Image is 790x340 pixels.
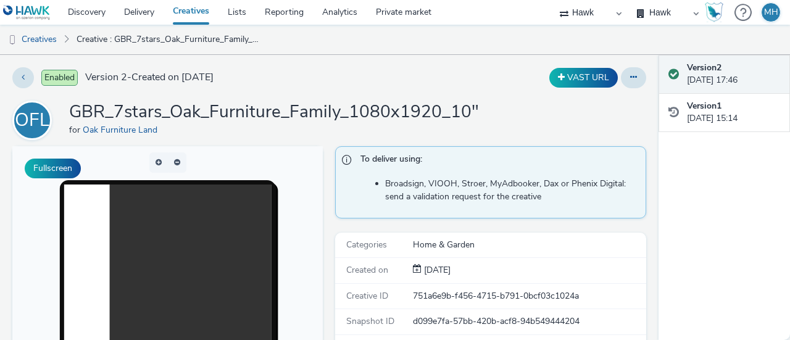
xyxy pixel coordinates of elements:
div: 751a6e9b-f456-4715-b791-0bcf03c1024a [413,290,645,302]
span: Snapshot ID [346,315,394,327]
a: Oak Furniture Land [83,124,162,136]
span: To deliver using: [360,153,633,169]
div: Duplicate the creative as a VAST URL [546,68,621,88]
div: OFL [15,103,49,138]
a: Creative : GBR_7stars_Oak_Furniture_Family_1080x1920_10" [70,25,268,54]
img: undefined Logo [3,5,51,20]
span: [DATE] [422,264,451,276]
h1: GBR_7stars_Oak_Furniture_Family_1080x1920_10" [69,101,479,124]
img: dooh [6,34,19,46]
span: Categories [346,239,387,251]
div: [DATE] 17:46 [687,62,780,87]
div: [DATE] 15:14 [687,100,780,125]
button: Fullscreen [25,159,81,178]
a: Hawk Academy [705,2,728,22]
li: Broadsign, VIOOH, Stroer, MyAdbooker, Dax or Phenix Digital: send a validation request for the cr... [385,178,639,203]
strong: Version 1 [687,100,721,112]
strong: Version 2 [687,62,721,73]
div: Home & Garden [413,239,645,251]
span: Enabled [41,70,78,86]
span: for [69,124,83,136]
div: MH [764,3,778,22]
div: Creation 07 October 2025, 15:14 [422,264,451,276]
div: d099e7fa-57bb-420b-acf8-94b549444204 [413,315,645,328]
span: Version 2 - Created on [DATE] [85,70,214,85]
button: VAST URL [549,68,618,88]
span: Created on [346,264,388,276]
a: OFL [12,114,57,126]
span: Creative ID [346,290,388,302]
img: Hawk Academy [705,2,723,22]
